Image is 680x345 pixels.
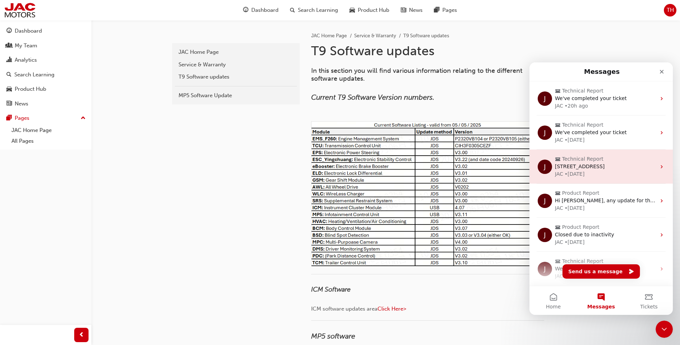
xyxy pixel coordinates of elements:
[175,46,297,58] a: JAC Home Page
[3,97,89,110] a: News
[664,4,676,16] button: TH
[311,306,377,312] span: ICM software updates area
[6,43,12,49] span: people-icon
[3,68,89,81] a: Search Learning
[401,6,406,15] span: news-icon
[354,33,396,39] a: Service & Warranty
[3,24,89,38] a: Dashboard
[9,125,89,136] a: JAC Home Page
[237,3,284,18] a: guage-iconDashboard
[311,43,546,59] h1: T9 Software updates
[3,53,89,67] a: Analytics
[6,86,12,93] span: car-icon
[529,62,673,315] iframe: Intercom live chat
[14,71,54,79] div: Search Learning
[311,285,351,293] span: ICM Software
[3,39,89,52] a: My Team
[311,332,355,340] span: MP5 software
[15,85,46,93] div: Product Hub
[179,73,293,81] div: T9 Software updates
[344,3,395,18] a: car-iconProduct Hub
[311,33,347,39] a: JAC Home Page
[251,6,279,14] span: Dashboard
[6,72,11,78] span: search-icon
[284,3,344,18] a: search-iconSearch Learning
[15,56,37,64] div: Analytics
[656,321,673,338] iframe: Intercom live chat
[3,112,89,125] button: Pages
[3,23,89,112] button: DashboardMy TeamAnalyticsSearch LearningProduct HubNews
[395,3,428,18] a: news-iconNews
[179,48,293,56] div: JAC Home Page
[3,82,89,96] a: Product Hub
[15,100,28,108] div: News
[311,93,434,101] span: Current T9 Software Version numbers.
[15,114,29,122] div: Pages
[403,32,449,40] li: T9 Software updates
[175,89,297,102] a: MP5 Software Update
[243,6,248,15] span: guage-icon
[179,91,293,100] div: MP5 Software Update
[428,3,463,18] a: pages-iconPages
[79,331,84,340] span: prev-icon
[311,67,524,82] span: In this section you will find various information relating to the different software updates.
[6,101,12,107] span: news-icon
[175,58,297,71] a: Service & Warranty
[15,27,42,35] div: Dashboard
[377,306,406,312] a: Click Here>
[298,6,338,14] span: Search Learning
[409,6,423,14] span: News
[434,6,439,15] span: pages-icon
[6,28,12,34] span: guage-icon
[9,136,89,147] a: All Pages
[290,6,295,15] span: search-icon
[349,6,355,15] span: car-icon
[6,115,12,122] span: pages-icon
[81,114,86,123] span: up-icon
[358,6,389,14] span: Product Hub
[6,57,12,63] span: chart-icon
[667,6,674,14] span: TH
[15,42,37,50] div: My Team
[175,71,297,83] a: T9 Software updates
[442,6,457,14] span: Pages
[4,2,36,18] img: jac-portal
[179,61,293,69] div: Service & Warranty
